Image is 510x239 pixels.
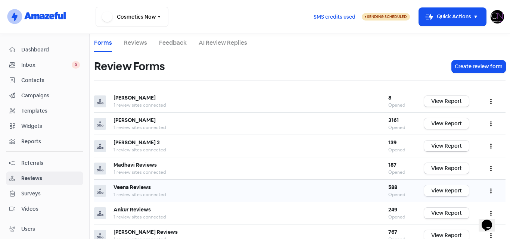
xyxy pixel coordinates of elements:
span: 1 review sites connected [113,102,166,108]
button: Create review form [452,60,506,73]
iframe: chat widget [479,209,503,232]
a: Inbox 0 [6,58,83,72]
span: SMS credits used [314,13,355,21]
b: [PERSON_NAME] [113,117,156,123]
button: Quick Actions [419,8,486,26]
a: Dashboard [6,43,83,57]
div: Opened [388,169,409,176]
a: View Report [424,163,469,174]
span: Campaigns [21,92,80,100]
span: 1 review sites connected [113,147,166,153]
span: Dashboard [21,46,80,54]
a: Surveys [6,187,83,201]
a: Templates [6,104,83,118]
a: View Report [424,141,469,151]
b: 588 [388,184,397,191]
a: Reviews [6,172,83,185]
a: Reviews [124,38,147,47]
b: [PERSON_NAME] 2 [113,139,160,146]
a: Videos [6,202,83,216]
a: Reports [6,135,83,148]
span: Widgets [21,122,80,130]
a: Feedback [159,38,187,47]
div: Opened [388,214,409,220]
div: Opened [388,191,409,198]
a: Forms [94,38,112,47]
a: View Report [424,185,469,196]
span: 1 review sites connected [113,169,166,175]
span: 1 review sites connected [113,214,166,220]
b: [PERSON_NAME] [113,94,156,101]
b: 249 [388,206,397,213]
span: Sending Scheduled [367,14,407,19]
a: SMS credits used [307,12,362,20]
span: 0 [72,61,80,69]
img: User [491,10,504,23]
a: Contacts [6,73,83,87]
a: AI Review Replies [199,38,247,47]
b: [PERSON_NAME] Reviews [113,229,178,235]
span: Referrals [21,159,80,167]
a: View Report [424,208,469,218]
b: Ankur Reviews [113,206,151,213]
div: Opened [388,102,409,109]
b: Veena Reviews [113,184,151,191]
span: Videos [21,205,80,213]
a: Users [6,222,83,236]
span: Surveys [21,190,80,198]
div: Opened [388,124,409,131]
h1: Review Forms [94,54,165,78]
span: 1 review sites connected [113,192,166,198]
span: Reviews [21,174,80,182]
a: View Report [424,96,469,107]
a: Widgets [6,119,83,133]
span: Inbox [21,61,72,69]
span: Reports [21,138,80,145]
div: Opened [388,147,409,153]
span: 1 review sites connected [113,125,166,130]
a: View Report [424,118,469,129]
div: Users [21,225,35,233]
a: Campaigns [6,89,83,103]
b: 8 [388,94,391,101]
b: 139 [388,139,397,146]
a: Referrals [6,156,83,170]
a: Sending Scheduled [362,12,410,21]
span: Templates [21,107,80,115]
button: Cosmetics Now [96,7,168,27]
b: 3161 [388,117,399,123]
span: Contacts [21,76,80,84]
b: Madhavi Reviews [113,161,157,168]
b: 767 [388,229,397,235]
b: 187 [388,161,397,168]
